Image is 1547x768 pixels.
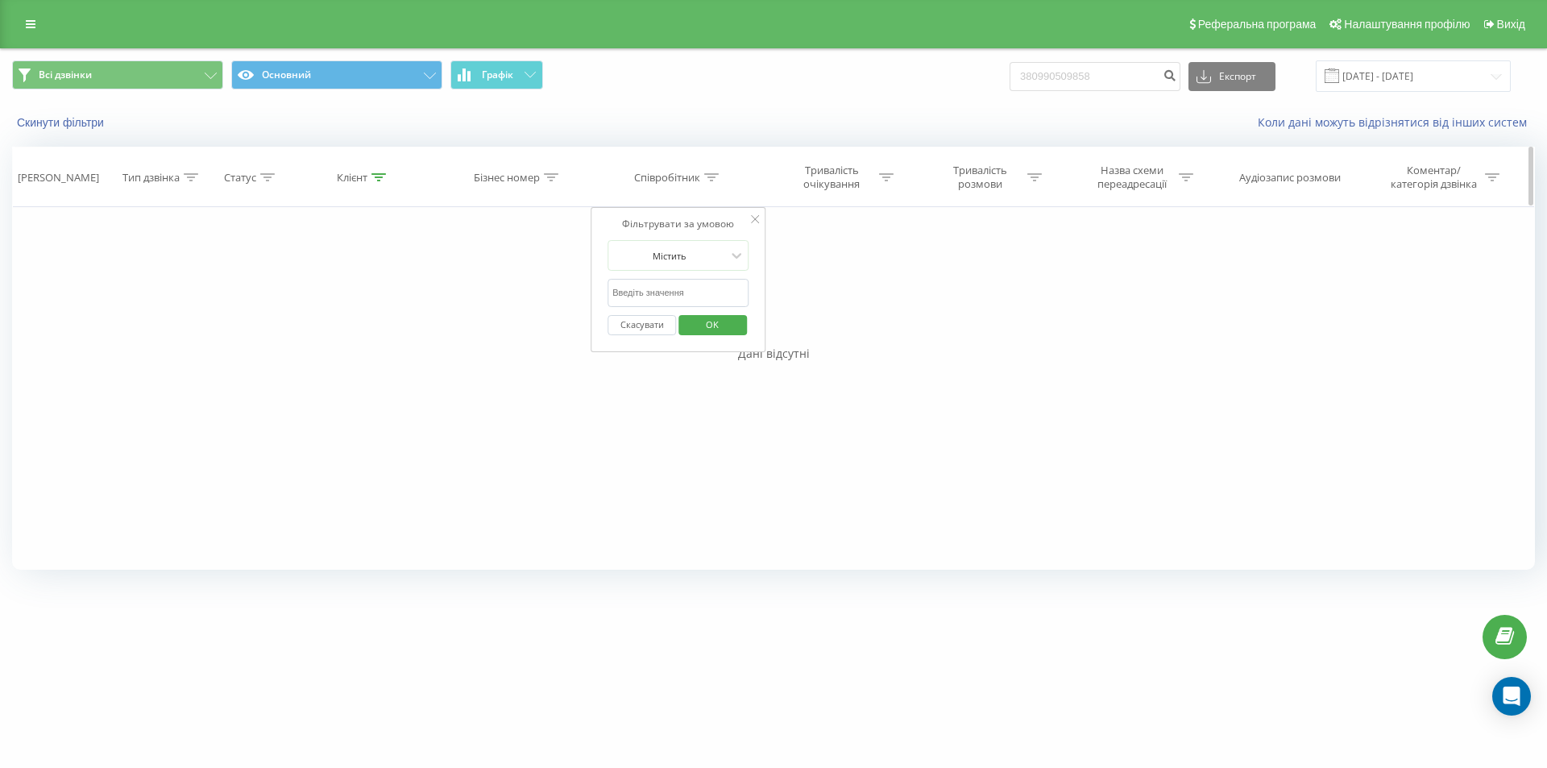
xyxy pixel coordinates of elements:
div: Статус [224,171,256,185]
div: Коментар/категорія дзвінка [1387,164,1481,191]
button: Скасувати [608,315,676,335]
a: Коли дані можуть відрізнятися вiд інших систем [1258,114,1535,130]
div: Співробітник [634,171,700,185]
div: Назва схеми переадресації [1089,164,1175,191]
span: Реферальна програма [1198,18,1317,31]
span: OK [690,312,735,337]
div: Фільтрувати за умовою [608,216,749,232]
div: Дані відсутні [12,346,1535,362]
button: Основний [231,60,442,89]
div: Тип дзвінка [122,171,180,185]
span: Налаштування профілю [1344,18,1470,31]
input: Пошук за номером [1010,62,1180,91]
span: Графік [482,69,513,81]
div: Тривалість розмови [937,164,1023,191]
button: Всі дзвінки [12,60,223,89]
button: Графік [450,60,543,89]
div: Open Intercom Messenger [1492,677,1531,716]
span: Вихід [1497,18,1525,31]
button: OK [678,315,747,335]
div: Клієнт [337,171,367,185]
div: [PERSON_NAME] [18,171,99,185]
input: Введіть значення [608,279,749,307]
button: Скинути фільтри [12,115,112,130]
div: Бізнес номер [474,171,540,185]
div: Тривалість очікування [789,164,875,191]
div: Аудіозапис розмови [1239,171,1341,185]
span: Всі дзвінки [39,68,92,81]
button: Експорт [1188,62,1275,91]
